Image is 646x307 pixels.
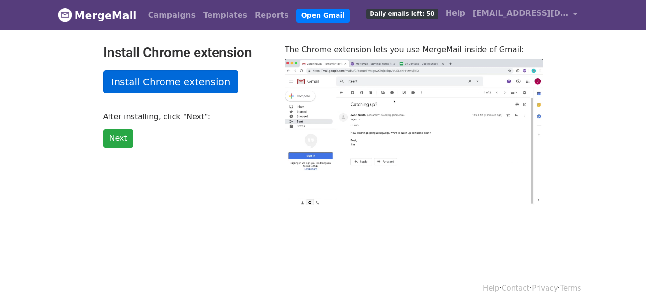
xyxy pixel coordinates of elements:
[103,129,133,148] a: Next
[296,9,350,23] a: Open Gmail
[285,45,543,55] p: The Chrome extension lets you use MergeMail inside of Gmail:
[532,284,558,293] a: Privacy
[502,284,529,293] a: Contact
[103,70,239,93] a: Install Chrome extension
[483,284,499,293] a: Help
[103,112,271,122] p: After installing, click "Next":
[442,4,469,23] a: Help
[199,6,251,25] a: Templates
[58,8,72,22] img: MergeMail logo
[144,6,199,25] a: Campaigns
[251,6,293,25] a: Reports
[473,8,569,19] span: [EMAIL_ADDRESS][DOMAIN_NAME]
[58,5,137,25] a: MergeMail
[103,45,271,61] h2: Install Chrome extension
[469,4,581,26] a: [EMAIL_ADDRESS][DOMAIN_NAME]
[362,4,441,23] a: Daily emails left: 50
[598,261,646,307] iframe: Chat Widget
[366,9,438,19] span: Daily emails left: 50
[560,284,581,293] a: Terms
